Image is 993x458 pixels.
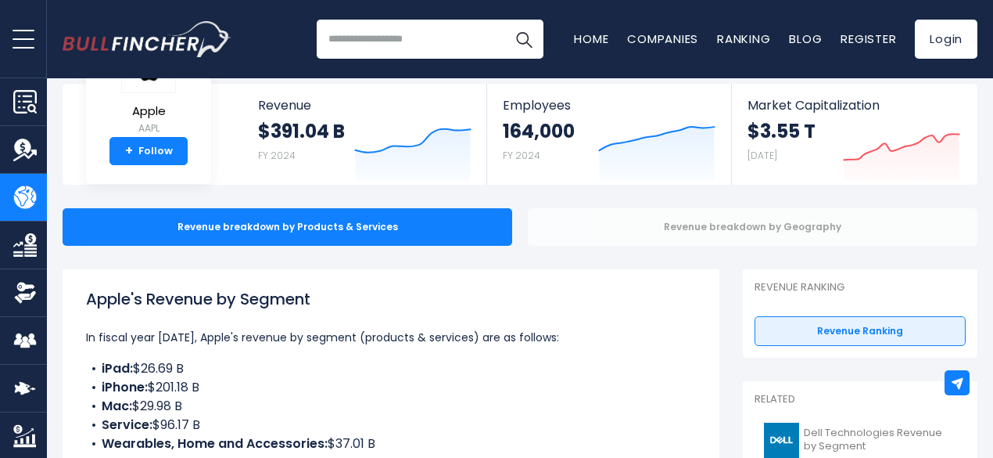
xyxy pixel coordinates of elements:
a: Go to homepage [63,21,231,57]
button: Search [504,20,543,59]
li: $96.17 B [86,416,696,435]
a: Login [915,20,977,59]
strong: 164,000 [503,119,575,143]
span: Apple [121,105,176,118]
small: AAPL [121,121,176,135]
img: DELL logo [764,423,799,458]
strong: + [125,144,133,158]
span: Dell Technologies Revenue by Segment [804,427,956,453]
a: Revenue $391.04 B FY 2024 [242,84,487,185]
div: Revenue breakdown by Products & Services [63,208,512,246]
b: Service: [102,416,152,434]
li: $26.69 B [86,359,696,378]
li: $37.01 B [86,435,696,453]
p: In fiscal year [DATE], Apple's revenue by segment (products & services) are as follows: [86,328,696,347]
li: $29.98 B [86,397,696,416]
a: Companies [627,31,698,47]
span: Market Capitalization [747,98,960,113]
li: $201.18 B [86,378,696,397]
a: Register [841,31,896,47]
small: FY 2024 [258,149,296,162]
img: Ownership [13,281,37,305]
p: Related [755,393,966,406]
span: Revenue [258,98,471,113]
a: Revenue Ranking [755,316,966,346]
b: iPhone: [102,378,148,396]
small: [DATE] [747,149,777,162]
a: Employees 164,000 FY 2024 [487,84,730,185]
small: FY 2024 [503,149,540,162]
h1: Apple's Revenue by Segment [86,287,696,311]
a: Ranking [717,31,770,47]
b: iPad: [102,359,133,377]
div: Revenue breakdown by Geography [528,208,977,246]
a: Blog [789,31,822,47]
p: Revenue Ranking [755,281,966,294]
a: +Follow [109,137,188,165]
a: Home [574,31,608,47]
strong: $3.55 T [747,119,816,143]
img: Bullfincher logo [63,21,231,57]
a: Market Capitalization $3.55 T [DATE] [732,84,976,185]
span: Employees [503,98,715,113]
a: Apple AAPL [120,40,177,138]
b: Wearables, Home and Accessories: [102,435,328,453]
b: Mac: [102,397,132,415]
strong: $391.04 B [258,119,345,143]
